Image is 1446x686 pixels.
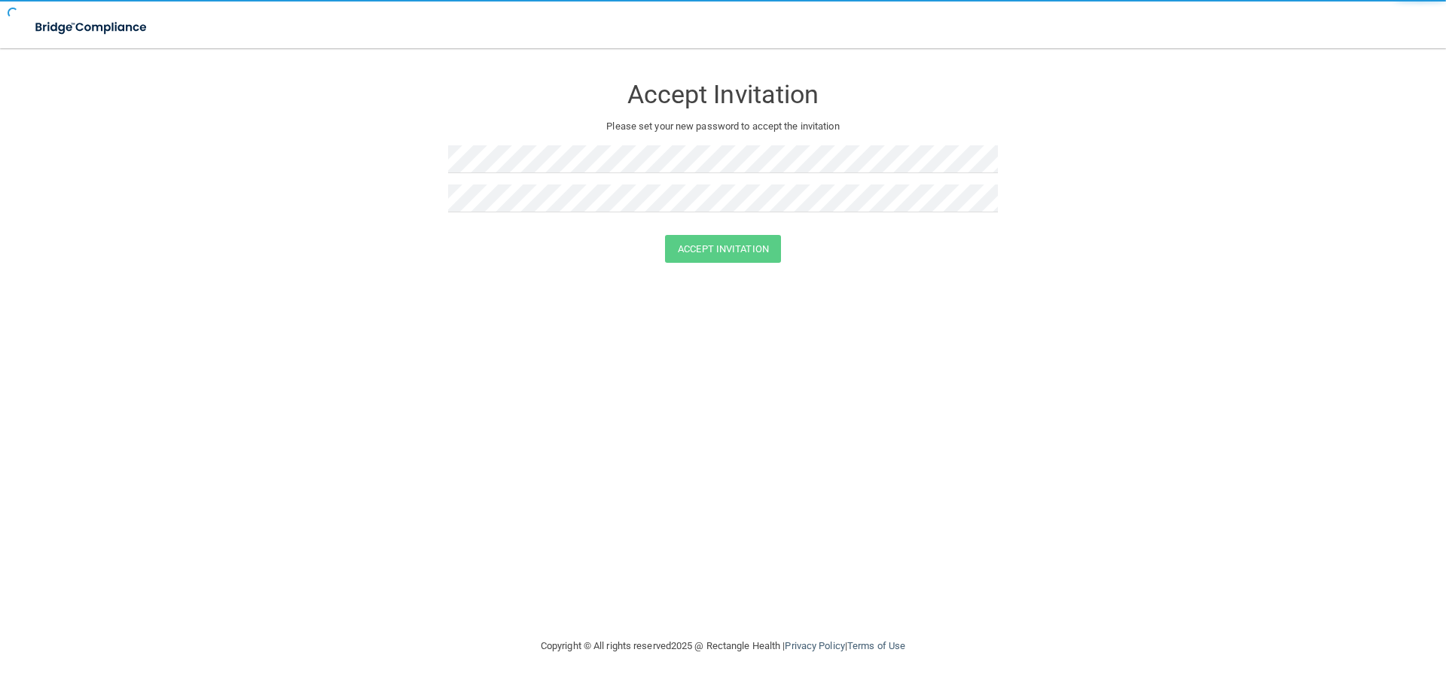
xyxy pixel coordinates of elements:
a: Terms of Use [847,640,905,651]
img: bridge_compliance_login_screen.278c3ca4.svg [23,12,161,43]
div: Copyright © All rights reserved 2025 @ Rectangle Health | | [448,622,998,670]
a: Privacy Policy [785,640,844,651]
h3: Accept Invitation [448,81,998,108]
p: Please set your new password to accept the invitation [459,117,987,136]
button: Accept Invitation [665,235,781,263]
